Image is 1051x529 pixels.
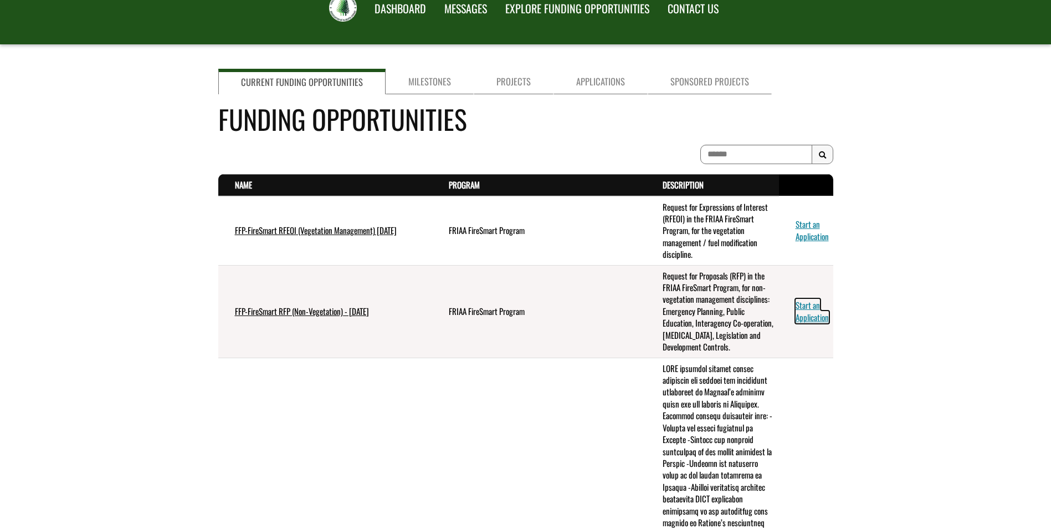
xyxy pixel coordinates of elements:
td: Request for Expressions of Interest (RFEOI) in the FRIAA FireSmart Program, for the vegetation ma... [646,196,779,266]
a: FFP-FireSmart RFEOI (Vegetation Management) [DATE] [235,224,397,236]
a: Start an Application [796,299,829,323]
a: Description [663,179,704,191]
td: FFP-FireSmart RFEOI (Vegetation Management) July 2025 [218,196,432,266]
a: Current Funding Opportunities [218,69,386,94]
td: Request for Proposals (RFP) in the FRIAA FireSmart Program, for non-vegetation management discipl... [646,265,779,358]
a: Start an Application [796,218,829,242]
a: Program [449,179,480,191]
a: Applications [553,69,648,94]
td: FFP-FireSmart RFP (Non-Vegetation) - July 2025 [218,265,432,358]
input: To search on partial text, use the asterisk (*) wildcard character. [700,145,812,164]
button: Search Results [812,145,833,165]
a: Projects [474,69,553,94]
h4: Funding Opportunities [218,99,833,139]
td: FRIAA FireSmart Program [432,196,646,266]
a: Sponsored Projects [648,69,772,94]
a: FFP-FireSmart RFP (Non-Vegetation) - [DATE] [235,305,369,317]
a: Milestones [386,69,474,94]
td: FRIAA FireSmart Program [432,265,646,358]
a: Name [235,179,252,191]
